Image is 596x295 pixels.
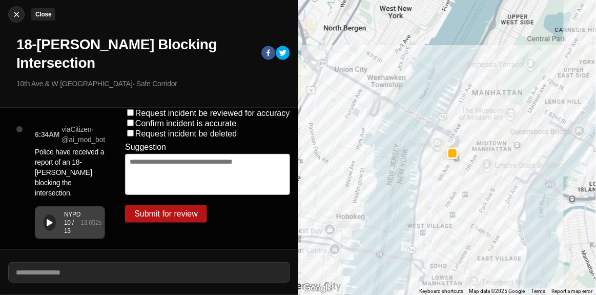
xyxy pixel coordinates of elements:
div: NYPD 10 / 13 [64,210,80,235]
label: Request incident be deleted [135,129,237,138]
button: twitter [276,46,290,62]
p: Police have received a report of an 18-[PERSON_NAME] blocking the intersection. [35,147,105,198]
button: facebook [261,46,276,62]
label: Confirm incident is accurate [135,119,236,128]
label: Suggestion [125,143,166,152]
h1: 18-[PERSON_NAME] Blocking Intersection [16,35,253,72]
p: via Citizen · @ ai_mod_bot [61,124,105,145]
span: Map data ©2025 Google [469,288,525,294]
p: 6:34AM [35,129,59,140]
img: cancel [11,9,22,19]
a: Terms (opens in new tab) [531,288,546,294]
a: Report a map error [552,288,593,294]
small: Close [35,11,51,18]
p: 10th Ave & W [GEOGRAPHIC_DATA] · Safe Corridor [16,78,290,89]
a: Open this area in Google Maps (opens a new window) [301,282,335,295]
label: Request incident be reviewed for accuracy [135,109,290,117]
button: Keyboard shortcuts [419,288,463,295]
button: Submit for review [125,205,207,223]
div: 13.652 s [80,219,101,227]
img: Google [301,282,335,295]
button: cancelClose [8,6,25,23]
